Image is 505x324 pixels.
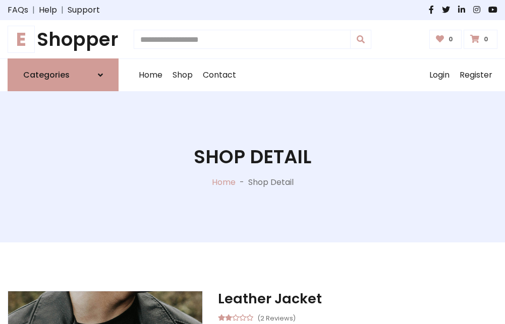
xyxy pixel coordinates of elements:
[429,30,462,49] a: 0
[68,4,100,16] a: Support
[481,35,491,44] span: 0
[167,59,198,91] a: Shop
[8,28,119,50] h1: Shopper
[464,30,497,49] a: 0
[455,59,497,91] a: Register
[23,70,70,80] h6: Categories
[57,4,68,16] span: |
[8,58,119,91] a: Categories
[424,59,455,91] a: Login
[446,35,456,44] span: 0
[218,291,497,307] h3: Leather Jacket
[257,311,296,323] small: (2 Reviews)
[8,26,35,53] span: E
[212,176,236,188] a: Home
[134,59,167,91] a: Home
[8,4,28,16] a: FAQs
[198,59,241,91] a: Contact
[28,4,39,16] span: |
[194,146,311,168] h1: Shop Detail
[236,176,248,188] p: -
[39,4,57,16] a: Help
[248,176,294,188] p: Shop Detail
[8,28,119,50] a: EShopper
